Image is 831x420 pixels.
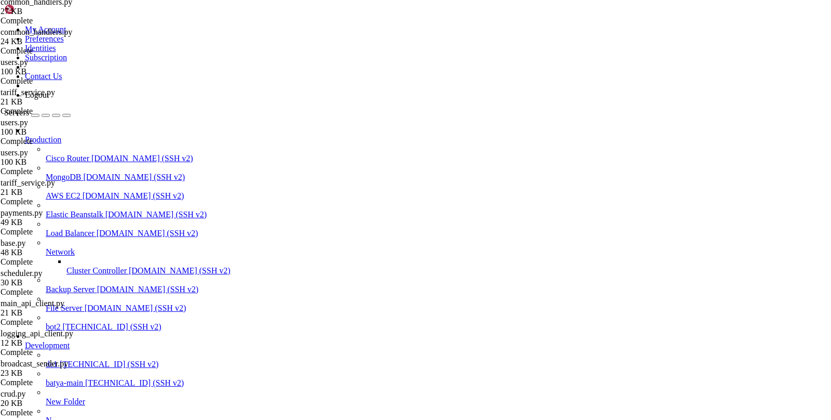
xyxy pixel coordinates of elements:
span: users.py [1,148,104,167]
x-row: adding: batya_vpn_bot/batya_logger_backend/venv/lib64/python3.12/site-packages/pydantic/__pycache... [4,39,696,48]
x-row: adding: batya_vpn_bot/batya_logger_backend/venv/lib64/python3.12/site-packages/pydantic/__pycache... [4,142,696,151]
span: base.py [1,239,104,257]
x-row: adding: batya_vpn_bot/batya_logger_backend/venv/lib64/python3.12/site-packages/wtforms/locale/ar/... [4,324,696,333]
span: payments.py [1,208,43,217]
div: Complete [1,318,104,327]
span: main_api_client.py [1,299,104,318]
div: Complete [1,167,104,176]
div: Complete [1,408,104,417]
x-row: adding: batya_vpn_bot/batya_logger_backend/venv/lib64/python3.12/site-packages/pydantic/__pycache... [4,151,696,160]
x-row: adding: batya_vpn_bot/batya_logger_backend/venv/lib64/python3.12/site-packages/pydantic/__pycache... [4,82,696,91]
x-row: adding: batya_vpn_bot/batya_logger_backend/venv/lib64/python3.12/site-packages/wtforms/i18n.py (d... [4,229,696,238]
span: logging_api_client.py [1,329,73,338]
x-row: adding: batya_vpn_bot/batya_logger_backend/venv/lib64/python3.12/site-packages/wtforms/csrf/core.... [4,255,696,264]
x-row: adding: batya_vpn_bot/batya_logger_backend/venv/lib64/python3.12/site-packages/pydantic/__pycache... [4,177,696,186]
x-row: adding: batya_vpn_bot/batya_logger_backend/venv/lib64/python3.12/site-packages/pydantic/__pycache... [4,73,696,82]
x-row: adding: batya_vpn_bot/batya_logger_backend/venv/lib64/python3.12/site-packages/pydantic/__pycache... [4,56,696,65]
span: payments.py [1,208,104,227]
span: crud.py [1,389,25,398]
div: 100 KB [1,67,104,76]
span: users.py [1,58,104,76]
x-row: adding: batya_vpn_bot/batya_logger_backend/venv/lib64/python3.12/site-packages/wtforms/csrf/__pyc... [4,298,696,307]
span: scheduler.py [1,269,42,278]
span: tariff_service.py [1,178,104,197]
x-row: adding: batya_vpn_bot/batya_logger_backend/venv/lib64/python3.12/site-packages/pydantic/__pycache... [4,203,696,212]
x-row: adding: batya_vpn_bot/batya_logger_backend/venv/lib64/python3.12/site-packages/pydantic/__pycache... [4,194,696,203]
div: Complete [1,46,104,56]
span: common_handlers.py [1,28,72,36]
div: 30 KB [1,278,104,287]
x-row: adding: batya_vpn_bot/batya_logger_backend/venv/lib64/python3.12/site-packages/pydantic/__pycache... [4,64,696,73]
div: 100 KB [1,157,104,167]
span: broadcast_sender.py [1,359,104,378]
div: 21 KB [1,308,104,318]
x-row: adding: batya_vpn_bot/batya_logger_backend/venv/lib64/python3.12/site-packages/wtforms/csrf/__pyc... [4,281,696,290]
div: 12 KB [1,338,104,348]
span: logging_api_client.py [1,329,104,348]
span: tariff_service.py [1,88,55,97]
x-row: adding: batya_vpn_bot/batya_logger_backend/venv/lib64/python3.12/site-packages/pydantic/__pycache... [4,125,696,134]
div: 100 KB [1,127,104,137]
x-row: adding: batya_vpn_bot/batya_logger_backend/venv/lib64/python3.12/site-packages/pydantic/__pycache... [4,99,696,108]
x-row: adding: batya_vpn_bot/batya_logger_backend/venv/lib64/python3.12/site-packages/wtforms/locale/ar/... [4,341,696,350]
div: Complete [1,287,104,297]
x-row: adding: batya_vpn_bot/batya_logger_backend/venv/lib64/python3.12/site-packages/wtforms/csrf/__ini... [4,264,696,272]
span: tariff_service.py [1,178,55,187]
span: scheduler.py [1,269,104,287]
x-row: adding: batya_vpn_bot/batya_logger_backend/venv/lib64/python3.12/site-packages/pydantic/__pycache... [4,4,696,13]
x-row: adding: batya_vpn_bot/batya_logger_backend/venv/lib64/python3.12/site-packages/wtforms/csrf/__pyc... [4,290,696,298]
div: 21 KB [1,97,104,107]
div: Complete [1,137,104,146]
x-row: adding: batya_vpn_bot/batya_logger_backend/venv/lib64/python3.12/site-packages/pydantic/__pycache... [4,47,696,56]
x-row: adding: batya_vpn_bot/batya_logger_backend/venv/lib64/python3.12/site-packages/wtforms/csrf/ (sto... [4,238,696,246]
x-row: adding: batya_vpn_bot/batya_logger_backend/venv/lib64/python3.12/site-packages/wtforms/csrf/__pyc... [4,272,696,281]
span: users.py [1,58,28,67]
x-row: adding: batya_vpn_bot/batya_logger_backend/venv/lib64/python3.12/site-packages/wtforms/csrf/sessi... [4,246,696,255]
x-row: adding: batya_vpn_bot/batya_logger_backend/venv/lib64/python3.12/site-packages/pydantic/__pycache... [4,21,696,30]
x-row: adding: batya_vpn_bot/batya_logger_backend/venv/lib64/python3.12/site-packages/wtforms/locale/ar/... [4,333,696,342]
span: users.py [1,118,104,137]
div: Complete [1,348,104,357]
x-row: adding: batya_vpn_bot/batya_logger_backend/venv/lib64/python3.12/site-packages/pydantic/__pycache... [4,108,696,117]
x-row: adding: batya_vpn_bot/batya_logger_backend/venv/lib64/python3.12/site-packages/wtforms/ (stored 0%) [4,220,696,229]
div: 21 KB [1,188,104,197]
div: 49 KB [1,218,104,227]
x-row: adding: batya_vpn_bot/batya_logger_backend/venv/lib64/python3.12/site-packages/pydantic/__pycache... [4,168,696,177]
div: Complete [1,76,104,86]
div: 48 KB [1,248,104,257]
span: common_handlers.py [1,28,104,46]
span: broadcast_sender.py [1,359,68,368]
x-row: adding: batya_vpn_bot/batya_logger_backend/venv/lib64/python3.12/site-packages/pydantic/__pycache... [4,160,696,168]
span: main_api_client.py [1,299,64,308]
div: Complete [1,227,104,237]
span: crud.py [1,389,104,408]
span: tariff_service.py [1,88,104,107]
x-row: adding: batya_vpn_bot/batya_logger_backend/venv/lib64/python3.12/site-packages/pydantic/functiona... [4,212,696,220]
span: base.py [1,239,25,247]
div: 27 KB [1,7,104,16]
x-row: adding: batya_vpn_bot/batya_logger_backend/venv/lib64/python3.12/site-packages/pydantic/__pycache... [4,13,696,22]
div: 24 KB [1,37,104,46]
x-row: adding: batya_vpn_bot/batya_logger_backend/venv/lib64/python3.12/site-packages/pydantic/__pycache... [4,186,696,194]
x-row: adding: batya_vpn_bot/batya_logger_backend/venv/lib64/python3.12/site-packages/wtforms/validators... [4,307,696,316]
x-row: adding: batya_vpn_bot/batya_logger_backend/venv/lib64/python3.12/site-packages/pydantic/__pycache... [4,116,696,125]
span: users.py [1,118,28,127]
span: users.py [1,148,28,157]
x-row: adding: batya_vpn_bot/batya_logger_backend/venv/lib64/python3.12/site-packages/pydantic/__pycache... [4,30,696,39]
x-row: adding: batya_vpn_bot/batya_logger_backend/venv/lib64/python3.12/site-packages/pydantic/__pycache... [4,134,696,142]
x-row: adding: batya_vpn_bot/batya_logger_backend/venv/lib64/python3.12/site-packages/pydantic/__pycache... [4,90,696,99]
div: Complete [1,16,104,25]
div: 23 KB [1,369,104,378]
div: Complete [1,257,104,267]
div: Complete [1,107,104,116]
div: 20 KB [1,399,104,408]
x-row: adding: batya_vpn_bot/batya_logger_backend/venv/lib64/python3.12/site-packages/wtforms/locale/ (s... [4,316,696,324]
div: Complete [1,378,104,387]
div: Complete [1,197,104,206]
